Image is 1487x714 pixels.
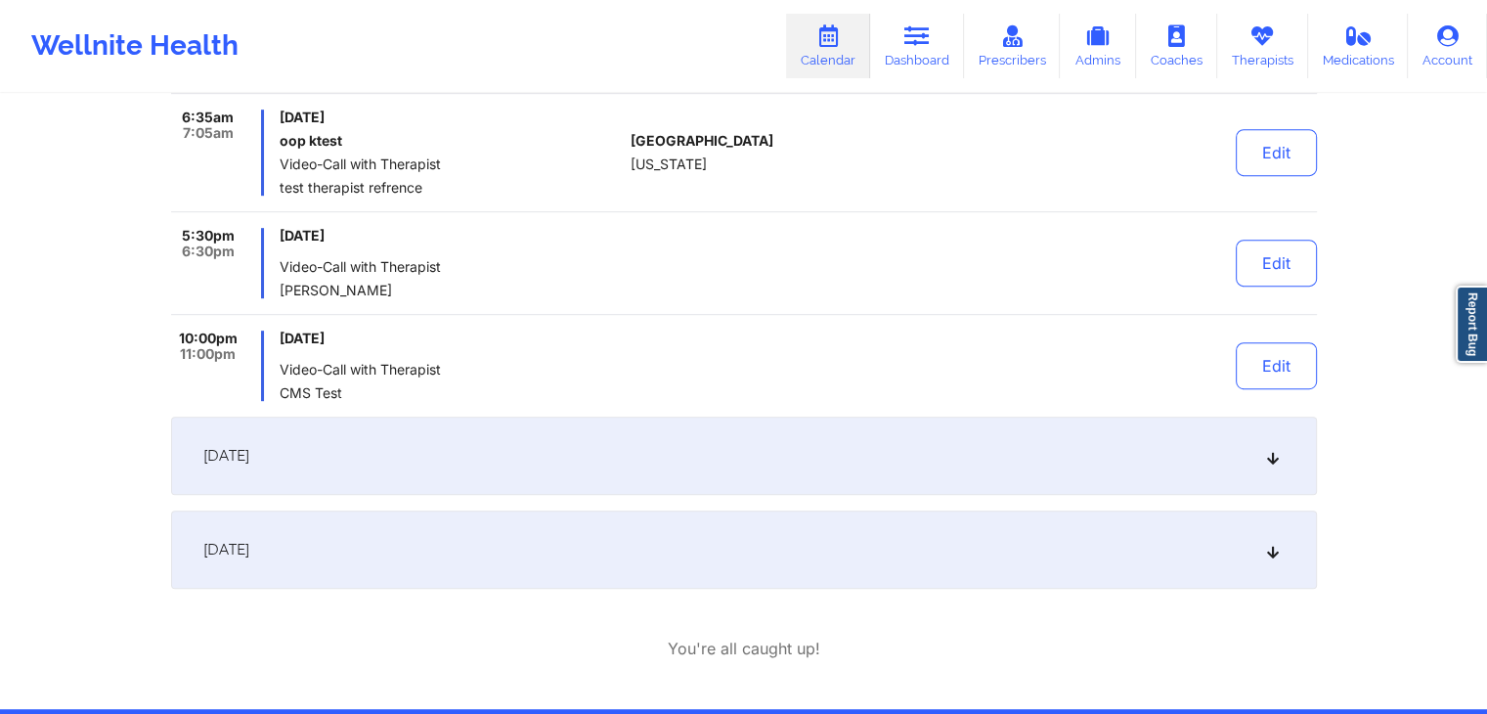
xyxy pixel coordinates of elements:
span: CMS Test [280,385,623,401]
button: Edit [1236,240,1317,287]
h6: oop ktest [280,133,623,149]
span: Video-Call with Therapist [280,259,623,275]
span: Video-Call with Therapist [280,156,623,172]
span: [US_STATE] [631,156,707,172]
span: 7:05am [183,125,234,141]
a: Dashboard [870,14,964,78]
span: 5:30pm [182,228,235,244]
a: Coaches [1136,14,1217,78]
span: Video-Call with Therapist [280,362,623,378]
a: Prescribers [964,14,1061,78]
span: [DATE] [280,110,623,125]
button: Edit [1236,129,1317,176]
p: You're all caught up! [668,638,820,660]
span: test therapist refrence [280,180,623,196]
a: Account [1408,14,1487,78]
a: Calendar [786,14,870,78]
span: [DATE] [280,331,623,346]
a: Medications [1308,14,1409,78]
span: [PERSON_NAME] [280,283,623,298]
a: Therapists [1217,14,1308,78]
span: 6:35am [182,110,234,125]
a: Report Bug [1456,286,1487,363]
span: [DATE] [280,228,623,244]
span: [GEOGRAPHIC_DATA] [631,133,773,149]
span: [DATE] [203,446,249,466]
a: Admins [1060,14,1136,78]
span: 6:30pm [182,244,235,259]
button: Edit [1236,342,1317,389]
span: 10:00pm [179,331,238,346]
span: 11:00pm [180,346,236,362]
span: [DATE] [203,540,249,559]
